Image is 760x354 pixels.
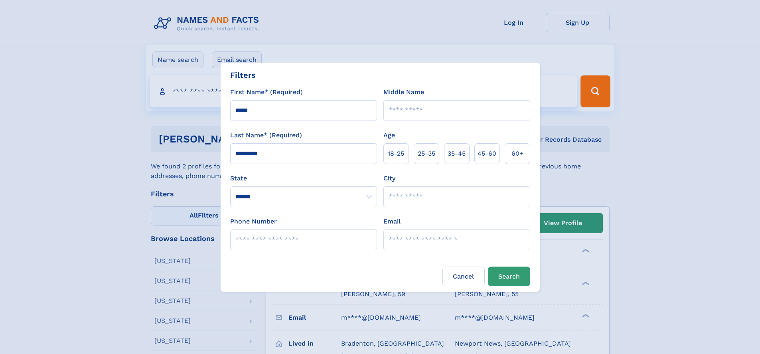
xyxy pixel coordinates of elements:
[230,174,377,183] label: State
[230,87,303,97] label: First Name* (Required)
[388,149,404,158] span: 18‑25
[230,131,302,140] label: Last Name* (Required)
[478,149,496,158] span: 45‑60
[383,217,401,226] label: Email
[230,69,256,81] div: Filters
[448,149,466,158] span: 35‑45
[383,174,395,183] label: City
[442,267,485,286] label: Cancel
[383,87,424,97] label: Middle Name
[488,267,530,286] button: Search
[383,131,395,140] label: Age
[230,217,277,226] label: Phone Number
[511,149,523,158] span: 60+
[418,149,435,158] span: 25‑35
